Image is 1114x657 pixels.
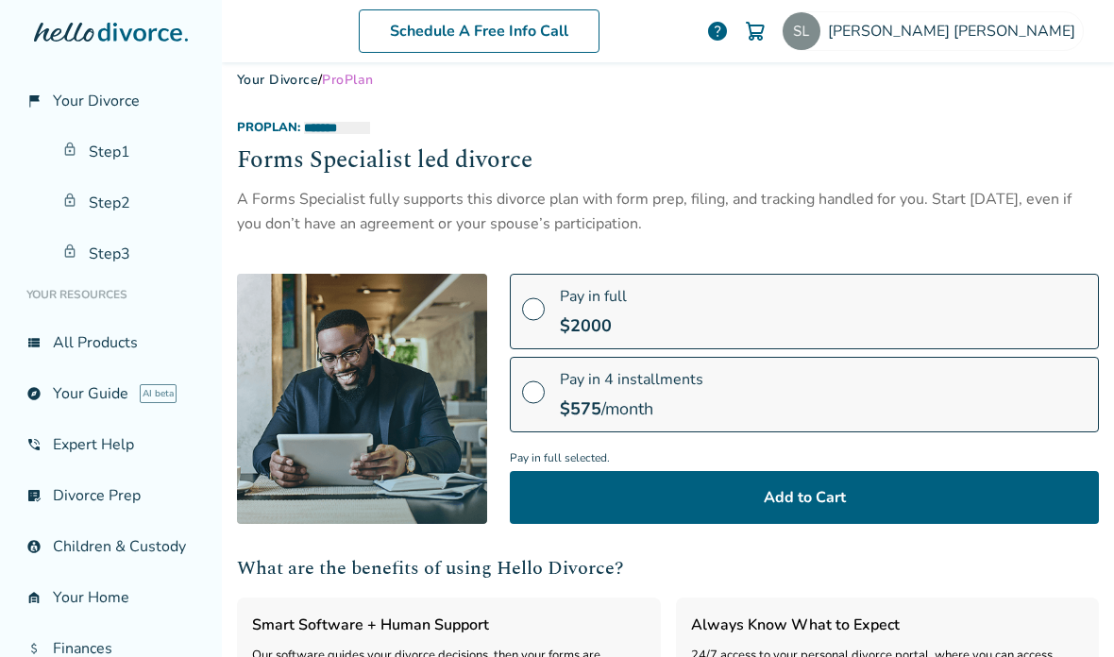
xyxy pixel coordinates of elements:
[51,181,207,225] a: Step2
[26,590,42,605] span: garage_home
[26,488,42,503] span: list_alt_check
[26,641,42,656] span: attach_money
[15,576,207,619] a: garage_homeYour Home
[15,276,207,313] li: Your Resources
[140,384,177,403] span: AI beta
[560,397,601,420] span: $ 575
[26,437,42,452] span: phone_in_talk
[51,232,207,276] a: Step3
[691,613,1085,637] h3: Always Know What to Expect
[15,372,207,415] a: exploreYour GuideAI beta
[15,474,207,517] a: list_alt_checkDivorce Prep
[706,20,729,42] a: help
[1020,566,1114,657] iframe: Chat Widget
[51,130,207,174] a: Step1
[15,79,207,123] a: flag_2Your Divorce
[560,397,703,420] div: /month
[15,321,207,364] a: view_listAll Products
[322,71,373,89] span: Pro Plan
[237,187,1099,237] div: A Forms Specialist fully supports this divorce plan with form prep, filing, and tracking handled ...
[26,539,42,554] span: account_child
[15,525,207,568] a: account_childChildren & Custody
[26,386,42,401] span: explore
[359,9,599,53] a: Schedule A Free Info Call
[53,91,140,111] span: Your Divorce
[237,71,318,89] a: Your Divorce
[560,369,703,390] span: Pay in 4 installments
[237,119,300,136] span: Pro Plan:
[237,143,1099,179] h2: Forms Specialist led divorce
[828,21,1083,42] span: [PERSON_NAME] [PERSON_NAME]
[252,613,646,637] h3: Smart Software + Human Support
[510,471,1099,524] button: Add to Cart
[744,20,767,42] img: Cart
[560,314,612,337] span: $ 2000
[237,274,487,524] img: [object Object]
[26,93,42,109] span: flag_2
[783,12,820,50] img: starlin.lopez@outlook.com
[560,286,627,307] span: Pay in full
[237,71,1099,89] div: /
[237,554,1099,582] h2: What are the benefits of using Hello Divorce?
[26,335,42,350] span: view_list
[15,423,207,466] a: phone_in_talkExpert Help
[510,446,1099,471] span: Pay in full selected.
